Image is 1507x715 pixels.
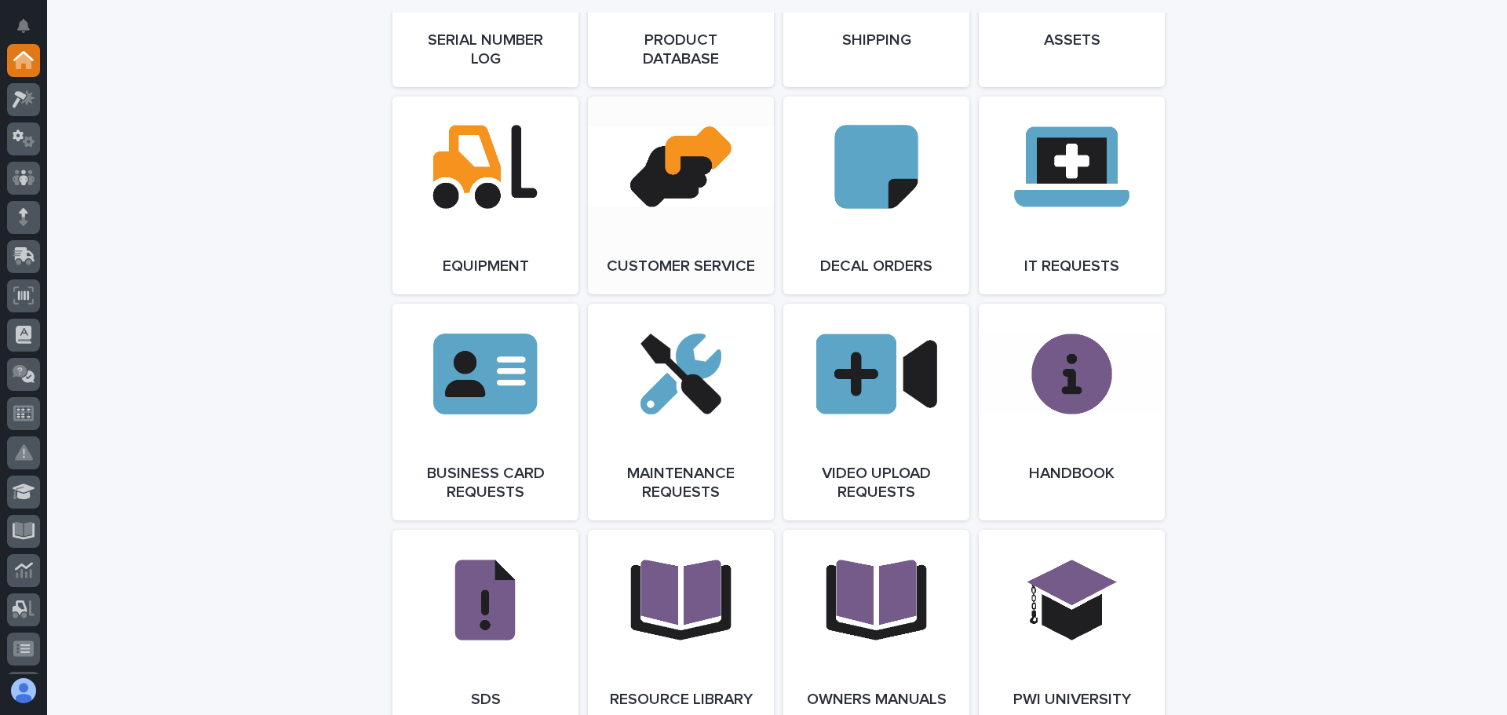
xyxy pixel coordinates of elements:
a: Customer Service [588,97,774,294]
a: IT Requests [979,97,1165,294]
a: Maintenance Requests [588,304,774,520]
a: Business Card Requests [392,304,578,520]
a: Handbook [979,304,1165,520]
a: Decal Orders [783,97,969,294]
button: Notifications [7,9,40,42]
div: Notifications [20,19,40,44]
a: Video Upload Requests [783,304,969,520]
button: users-avatar [7,674,40,707]
a: Equipment [392,97,578,294]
